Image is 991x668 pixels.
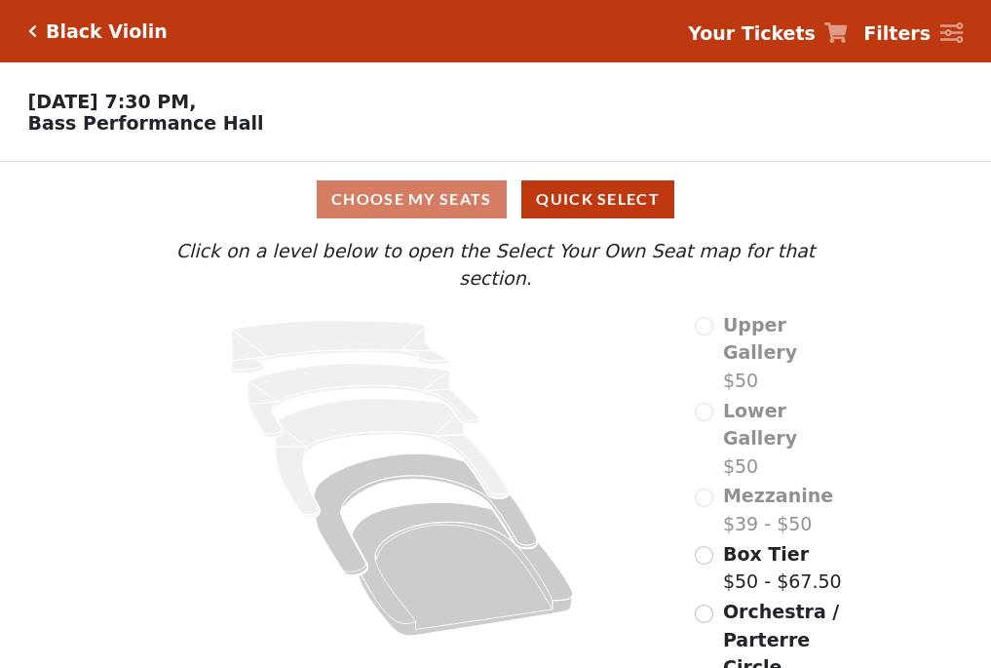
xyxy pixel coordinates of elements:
[353,502,574,636] path: Orchestra / Parterre Circle - Seats Available: 625
[688,22,816,44] strong: Your Tickets
[137,237,853,293] p: Click on a level below to open the Select Your Own Seat map for that section.
[28,24,37,38] a: Click here to go back to filters
[232,321,450,373] path: Upper Gallery - Seats Available: 0
[723,400,797,450] span: Lower Gallery
[688,20,848,48] a: Your Tickets
[723,397,854,481] label: $50
[723,482,833,537] label: $39 - $50
[723,485,833,506] span: Mezzanine
[46,20,168,43] h5: Black Violin
[723,540,842,596] label: $50 - $67.50
[723,314,797,364] span: Upper Gallery
[521,180,674,218] button: Quick Select
[863,20,963,48] a: Filters
[248,364,479,437] path: Lower Gallery - Seats Available: 0
[863,22,931,44] strong: Filters
[723,311,854,395] label: $50
[723,543,809,565] span: Box Tier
